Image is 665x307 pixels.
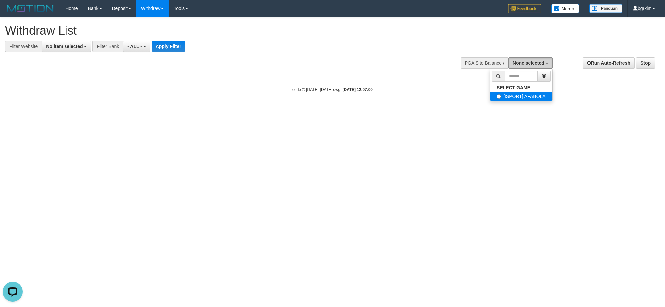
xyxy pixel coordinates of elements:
[508,4,541,13] img: Feedback.jpg
[46,44,83,49] span: No item selected
[123,41,150,52] button: - ALL -
[589,4,622,13] img: panduan.png
[127,44,142,49] span: - ALL -
[42,41,91,52] button: No item selected
[343,87,373,92] strong: [DATE] 12:07:00
[490,92,552,101] label: [ISPORT] AFABOLA
[5,41,42,52] div: Filter Website
[508,57,553,69] button: None selected
[551,4,579,13] img: Button%20Memo.svg
[92,41,123,52] div: Filter Bank
[583,57,635,69] a: Run Auto-Refresh
[636,57,655,69] a: Stop
[461,57,508,69] div: PGA Site Balance /
[292,87,373,92] small: code © [DATE]-[DATE] dwg |
[152,41,185,52] button: Apply Filter
[513,60,544,66] span: None selected
[497,85,530,90] b: SELECT GAME
[497,94,501,99] input: [ISPORT] AFABOLA
[490,83,552,92] a: SELECT GAME
[5,24,437,37] h1: Withdraw List
[5,3,56,13] img: MOTION_logo.png
[3,3,23,23] button: Open LiveChat chat widget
